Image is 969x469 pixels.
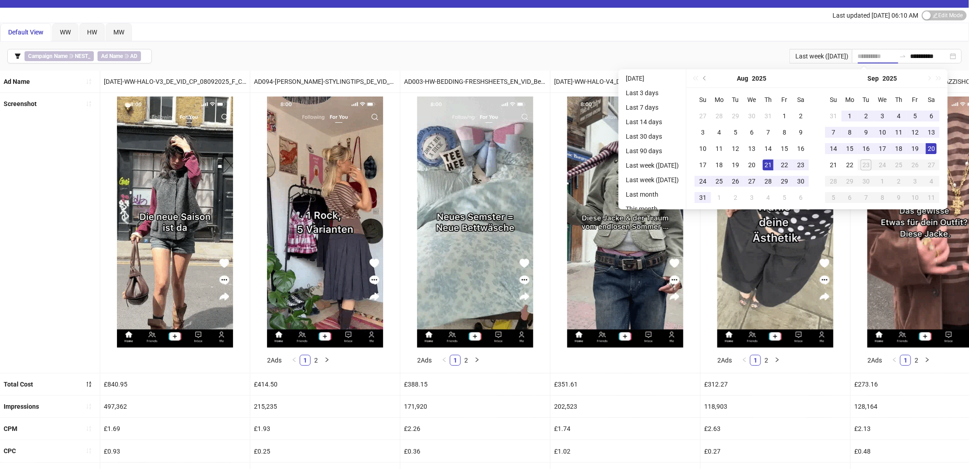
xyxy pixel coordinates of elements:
[877,143,888,154] div: 17
[867,357,882,364] span: 2 Ads
[622,131,682,142] li: Last 30 days
[289,355,300,366] li: Previous Page
[60,29,71,36] span: WW
[874,157,891,173] td: 2025-09-24
[400,373,550,395] div: £388.15
[714,111,725,121] div: 28
[861,192,872,203] div: 7
[793,157,809,173] td: 2025-08-23
[776,108,793,124] td: 2025-08-01
[752,69,767,87] button: Choose a year
[550,418,700,440] div: £1.74
[776,140,793,157] td: 2025-08-15
[711,173,727,189] td: 2025-08-25
[911,355,922,366] li: 2
[763,160,774,170] div: 21
[267,357,282,364] span: 2 Ads
[910,192,920,203] div: 10
[874,140,891,157] td: 2025-09-17
[744,124,760,140] td: 2025-08-06
[86,425,92,432] span: sort-ascending
[761,355,772,366] li: 2
[795,143,806,154] div: 16
[714,192,725,203] div: 1
[760,92,776,108] th: Th
[622,116,682,127] li: Last 14 days
[877,160,888,170] div: 24
[622,160,682,171] li: Last week ([DATE])
[321,355,332,366] button: right
[899,53,906,60] span: swap-right
[730,111,741,121] div: 29
[400,71,550,92] div: AD003-HW-BEDDING-FRESHSHEETS_EN_VID_Bedding_CP_01072027_F_CC_SC1_None_HW_
[744,108,760,124] td: 2025-07-30
[760,140,776,157] td: 2025-08-14
[711,108,727,124] td: 2025-07-28
[842,124,858,140] td: 2025-09-08
[117,97,233,348] img: Screenshot 1842718579721346
[893,127,904,138] div: 11
[744,173,760,189] td: 2025-08-27
[746,192,757,203] div: 3
[842,92,858,108] th: Mo
[711,124,727,140] td: 2025-08-04
[746,160,757,170] div: 20
[923,189,940,206] td: 2025-10-11
[891,108,907,124] td: 2025-09-04
[893,143,904,154] div: 18
[714,127,725,138] div: 4
[795,160,806,170] div: 23
[776,173,793,189] td: 2025-08-29
[622,73,682,84] li: [DATE]
[4,403,39,410] b: Impressions
[828,192,839,203] div: 5
[844,176,855,187] div: 29
[779,111,790,121] div: 1
[760,189,776,206] td: 2025-09-04
[893,160,904,170] div: 25
[891,140,907,157] td: 2025-09-18
[622,87,682,98] li: Last 3 days
[474,357,480,363] span: right
[874,92,891,108] th: We
[417,357,432,364] span: 2 Ads
[793,92,809,108] th: Sa
[893,111,904,121] div: 4
[695,140,711,157] td: 2025-08-10
[793,124,809,140] td: 2025-08-09
[730,176,741,187] div: 26
[739,355,750,366] li: Previous Page
[292,357,297,363] span: left
[907,124,923,140] td: 2025-09-12
[779,143,790,154] div: 15
[461,355,472,366] li: 2
[891,189,907,206] td: 2025-10-09
[737,69,749,87] button: Choose a month
[300,355,310,365] a: 1
[901,355,911,365] a: 1
[400,440,550,462] div: £0.36
[844,111,855,121] div: 1
[695,92,711,108] th: Su
[763,143,774,154] div: 14
[717,357,732,364] span: 2 Ads
[739,355,750,366] button: left
[825,92,842,108] th: Su
[889,355,900,366] button: left
[828,127,839,138] div: 7
[760,173,776,189] td: 2025-08-28
[130,53,137,59] b: AD
[910,176,920,187] div: 3
[697,143,708,154] div: 10
[793,140,809,157] td: 2025-08-16
[28,53,68,59] b: Campaign Name
[844,192,855,203] div: 6
[746,143,757,154] div: 13
[779,127,790,138] div: 8
[324,357,330,363] span: right
[891,157,907,173] td: 2025-09-25
[907,189,923,206] td: 2025-10-10
[907,173,923,189] td: 2025-10-03
[907,108,923,124] td: 2025-09-05
[858,157,874,173] td: 2025-09-23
